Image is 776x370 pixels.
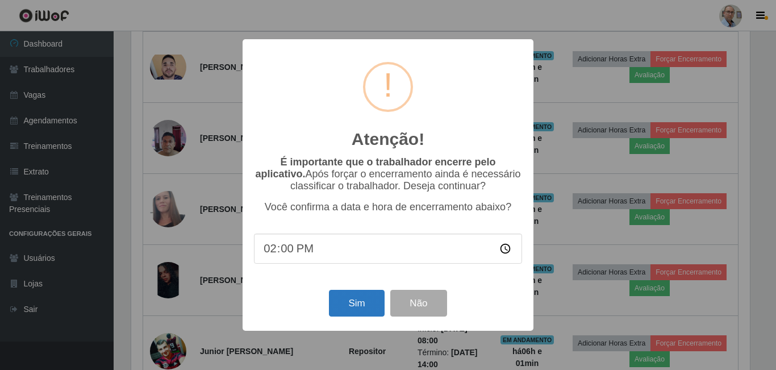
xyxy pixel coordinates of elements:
[329,290,384,317] button: Sim
[390,290,447,317] button: Não
[254,201,522,213] p: Você confirma a data e hora de encerramento abaixo?
[254,156,522,192] p: Após forçar o encerramento ainda é necessário classificar o trabalhador. Deseja continuar?
[352,129,424,149] h2: Atenção!
[255,156,495,180] b: É importante que o trabalhador encerre pelo aplicativo.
